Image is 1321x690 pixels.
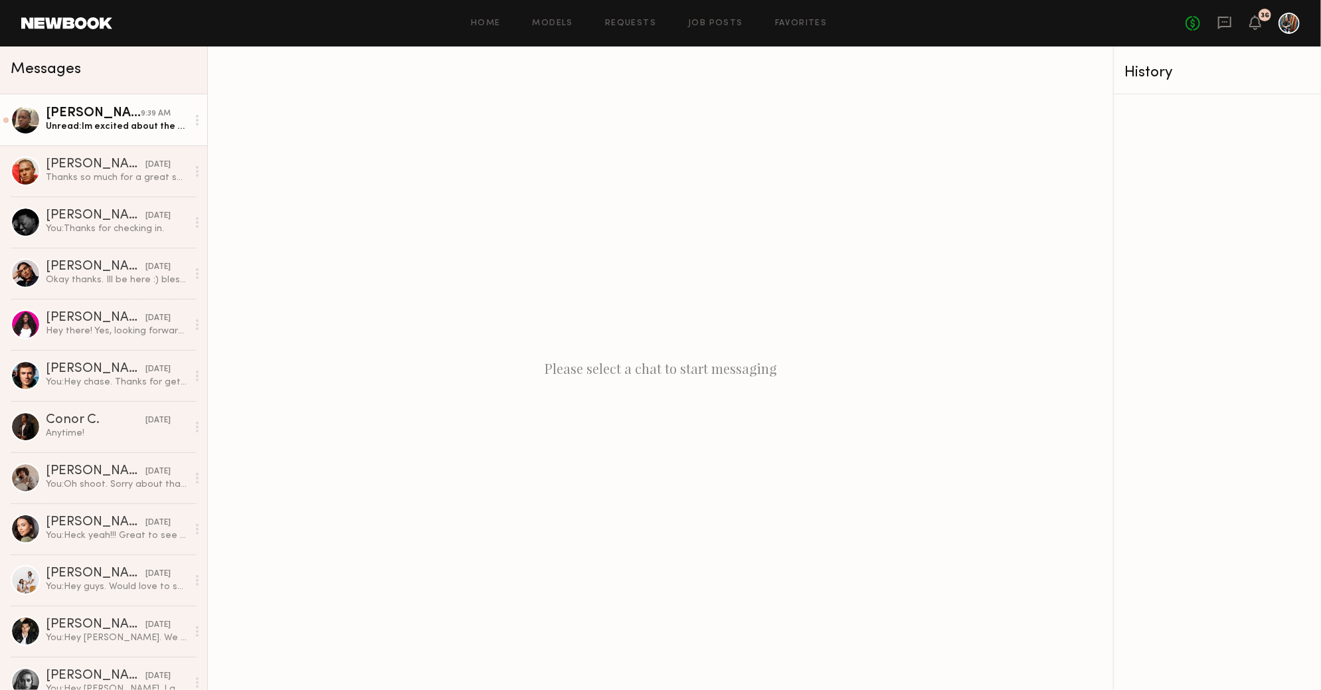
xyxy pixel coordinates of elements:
[46,107,141,120] div: [PERSON_NAME]
[145,466,171,478] div: [DATE]
[145,414,171,427] div: [DATE]
[46,465,145,478] div: [PERSON_NAME]
[46,580,187,593] div: You: Hey guys. Would love to shoot with you both. Are you free at all in the near future?
[688,19,743,28] a: Job Posts
[46,222,187,235] div: You: Thanks for checking in.
[46,120,187,133] div: Unread: Im excited about the opportunity and can’t wait to work with you!
[46,618,145,632] div: [PERSON_NAME]
[533,19,573,28] a: Models
[208,46,1113,690] div: Please select a chat to start messaging
[145,363,171,376] div: [DATE]
[46,632,187,644] div: You: Hey [PERSON_NAME]. We are still looking for a model for a shoot [DATE] in [GEOGRAPHIC_DATA] ...
[46,414,145,427] div: Conor C.
[145,159,171,171] div: [DATE]
[46,669,145,683] div: [PERSON_NAME]
[775,19,828,28] a: Favorites
[46,427,187,440] div: Anytime!
[46,567,145,580] div: [PERSON_NAME] and [PERSON_NAME]
[46,260,145,274] div: [PERSON_NAME]
[1124,65,1310,80] div: History
[46,478,187,491] div: You: Oh shoot. Sorry about that, totally thought I had my settings set to LA.
[145,619,171,632] div: [DATE]
[46,529,187,542] div: You: Heck yeah!!! Great to see you again.
[46,325,187,337] div: Hey there! Yes, looking forward to it :) My email is: [EMAIL_ADDRESS][DOMAIN_NAME]
[46,376,187,388] div: You: Hey chase. Thanks for getting back to me. We already booked another model but will keep you ...
[471,19,501,28] a: Home
[46,363,145,376] div: [PERSON_NAME]
[46,311,145,325] div: [PERSON_NAME]
[1261,12,1269,19] div: 36
[46,158,145,171] div: [PERSON_NAME]
[11,62,81,77] span: Messages
[46,516,145,529] div: [PERSON_NAME]
[145,568,171,580] div: [DATE]
[46,274,187,286] div: Okay thanks. Ill be here :) blessings
[605,19,656,28] a: Requests
[145,261,171,274] div: [DATE]
[145,670,171,683] div: [DATE]
[46,171,187,184] div: Thanks so much for a great shoot — had a blast! Looking forward to working together again down th...
[141,108,171,120] div: 9:39 AM
[145,210,171,222] div: [DATE]
[145,312,171,325] div: [DATE]
[46,209,145,222] div: [PERSON_NAME]
[145,517,171,529] div: [DATE]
